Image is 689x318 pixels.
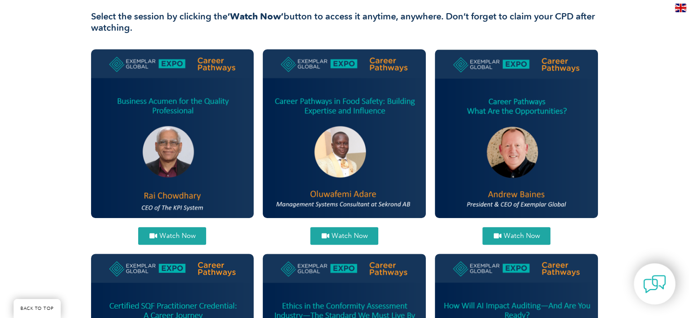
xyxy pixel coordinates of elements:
img: contact-chat.png [643,273,666,295]
h3: Select the session by clicking the button to access it anytime, anywhere. Don’t forget to claim y... [91,11,598,33]
span: Watch Now [159,233,195,239]
img: en [675,4,686,12]
span: Watch Now [503,233,540,239]
a: Watch Now [482,227,550,245]
span: Watch Now [331,233,367,239]
strong: ‘Watch Now’ [227,11,284,22]
a: Watch Now [310,227,378,245]
img: andrew [435,49,598,218]
img: Oluwafemi [263,49,426,218]
a: BACK TO TOP [14,299,61,318]
a: Watch Now [138,227,206,245]
img: Rai [91,49,254,218]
